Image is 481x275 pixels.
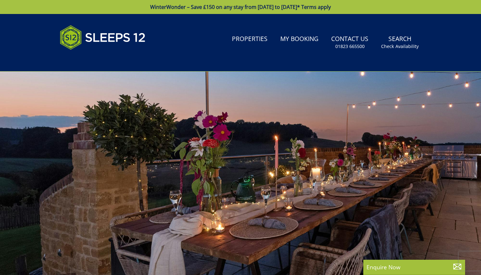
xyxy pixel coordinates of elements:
[379,32,421,53] a: SearchCheck Availability
[60,22,146,53] img: Sleeps 12
[278,32,321,46] a: My Booking
[229,32,270,46] a: Properties
[57,57,123,63] iframe: Customer reviews powered by Trustpilot
[366,263,462,271] p: Enquire Now
[329,32,371,53] a: Contact Us01823 665500
[381,43,419,50] small: Check Availability
[335,43,365,50] small: 01823 665500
